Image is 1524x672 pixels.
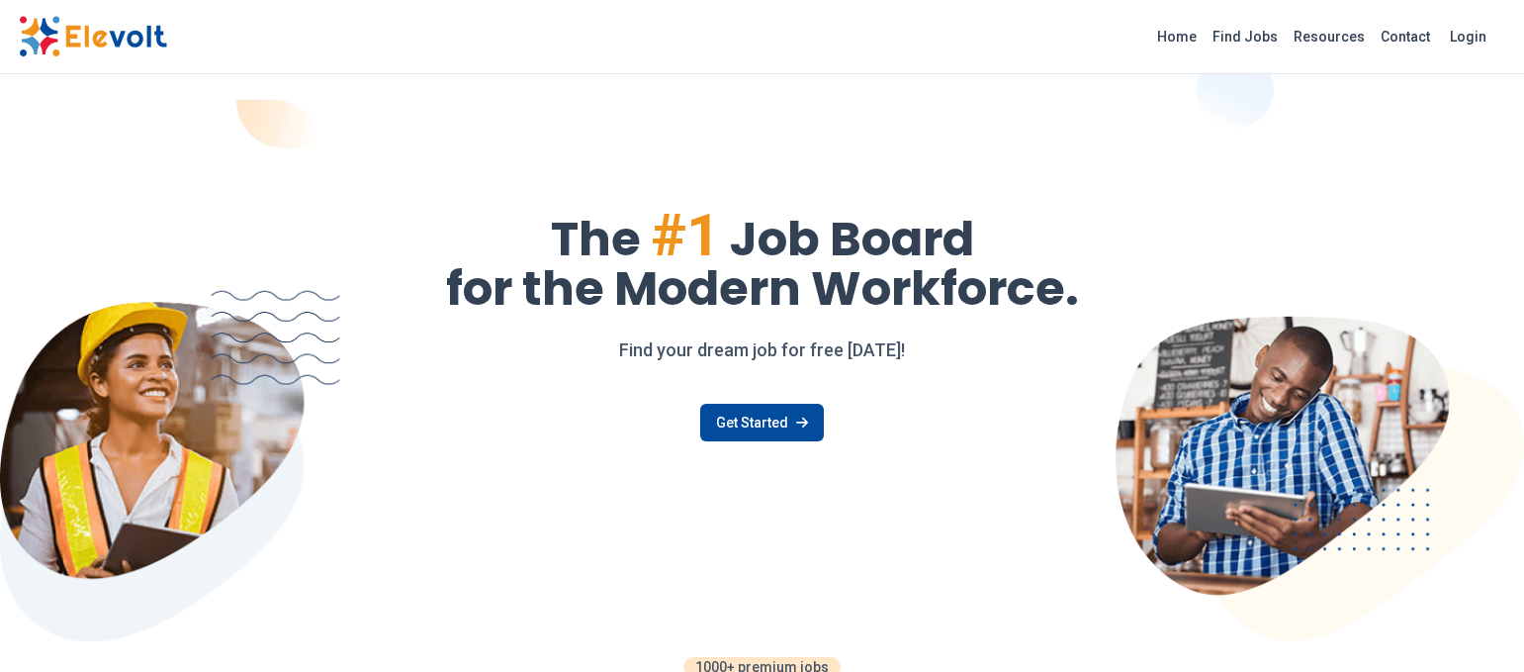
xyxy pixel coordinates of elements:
[1438,17,1498,56] a: Login
[1149,21,1205,52] a: Home
[1286,21,1373,52] a: Resources
[19,206,1506,313] h1: The Job Board for the Modern Workforce.
[651,200,720,270] span: #1
[1205,21,1286,52] a: Find Jobs
[19,16,167,57] img: Elevolt
[19,336,1506,364] p: Find your dream job for free [DATE]!
[1373,21,1438,52] a: Contact
[700,404,824,441] a: Get Started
